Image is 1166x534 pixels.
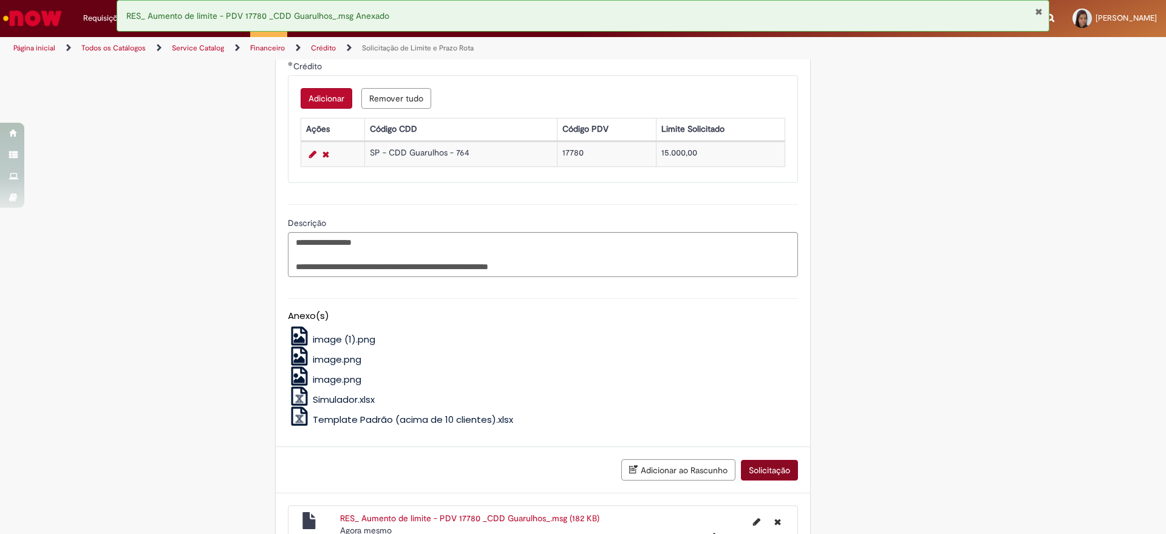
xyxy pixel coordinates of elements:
a: Remover linha 1 [319,147,332,162]
span: Requisições [83,12,126,24]
a: image (1).png [288,333,376,346]
a: Template Padrão (acima de 10 clientes).xlsx [288,413,514,426]
button: Remover todas as linhas de Crédito [361,88,431,109]
th: Código PDV [557,118,656,140]
span: Template Padrão (acima de 10 clientes).xlsx [313,413,513,426]
button: Solicitação [741,460,798,481]
span: image (1).png [313,333,375,346]
a: Crédito [311,43,336,53]
button: Adicionar uma linha para Crédito [301,88,352,109]
ul: Trilhas de página [9,37,768,60]
span: image.png [313,373,361,386]
button: Adicionar ao Rascunho [621,459,735,481]
span: Crédito [293,61,324,72]
a: RES_ Aumento de limite - PDV 17780 _CDD Guarulhos_.msg (182 KB) [340,513,599,524]
button: Fechar Notificação [1035,7,1043,16]
span: [PERSON_NAME] [1096,13,1157,23]
textarea: Descrição [288,232,798,277]
th: Limite Solicitado [656,118,785,140]
a: Service Catalog [172,43,224,53]
th: Código CDD [365,118,557,140]
button: Excluir RES_ Aumento de limite - PDV 17780 _CDD Guarulhos_.msg [767,512,788,532]
span: Obrigatório Preenchido [288,61,293,66]
a: Financeiro [250,43,285,53]
span: image.png [313,353,361,366]
th: Ações [301,118,364,140]
a: Simulador.xlsx [288,393,375,406]
a: Todos os Catálogos [81,43,146,53]
span: Simulador.xlsx [313,393,375,406]
a: image.png [288,353,362,366]
td: SP - CDD Guarulhos - 764 [365,142,557,166]
span: RES_ Aumento de limite - PDV 17780 _CDD Guarulhos_.msg Anexado [126,10,389,21]
a: image.png [288,373,362,386]
a: Editar Linha 1 [306,147,319,162]
img: ServiceNow [1,6,64,30]
td: 17780 [557,142,656,166]
a: Solicitação de Limite e Prazo Rota [362,43,474,53]
td: 15.000,00 [656,142,785,166]
h5: Anexo(s) [288,311,798,321]
a: Página inicial [13,43,55,53]
button: Editar nome de arquivo RES_ Aumento de limite - PDV 17780 _CDD Guarulhos_.msg [746,512,768,532]
span: Descrição [288,217,329,228]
